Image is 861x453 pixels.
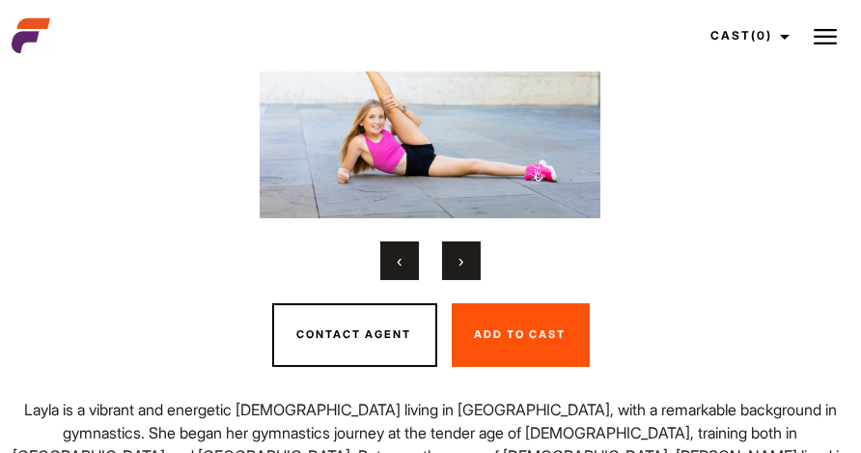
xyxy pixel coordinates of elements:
button: Add To Cast [452,303,590,367]
img: cropped-aefm-brand-fav-22-square.png [12,16,50,55]
button: Contact Agent [272,303,437,367]
span: (0) [751,28,772,42]
a: Cast(0) [693,10,801,62]
img: Burger icon [814,25,837,48]
span: Add To Cast [475,327,567,341]
span: Previous [398,251,403,270]
span: Next [459,251,464,270]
